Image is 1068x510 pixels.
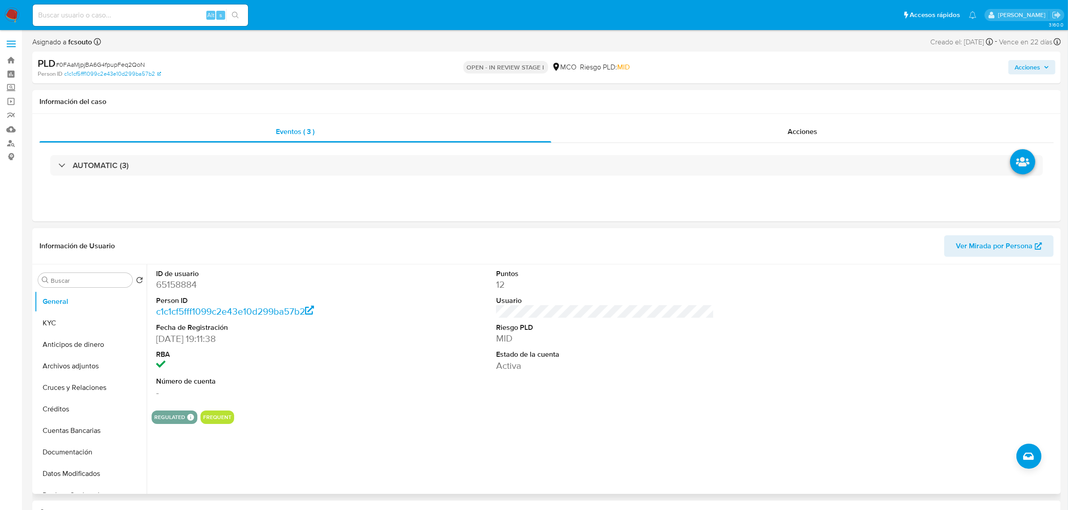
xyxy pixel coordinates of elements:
dt: Número de cuenta [156,376,374,386]
span: MID [618,62,630,72]
dt: RBA [156,350,374,359]
button: Anticipos de dinero [35,334,147,355]
b: fcsouto [66,37,92,47]
span: Vence en 22 días [999,37,1052,47]
span: Asignado a [32,37,92,47]
p: felipe.cayon@mercadolibre.com [998,11,1049,19]
button: Devices Geolocation [35,484,147,506]
span: s [219,11,222,19]
span: Accesos rápidos [910,10,960,20]
div: AUTOMATIC (3) [50,155,1043,176]
dd: 12 [496,278,714,291]
p: OPEN - IN REVIEW STAGE I [463,61,548,73]
dd: - [156,386,374,399]
b: PLD [38,56,56,70]
dt: Riesgo PLD [496,323,714,333]
button: Ver Mirada por Persona [944,235,1054,257]
dt: Person ID [156,296,374,306]
div: Creado el: [DATE] [930,36,993,48]
dd: 65158884 [156,278,374,291]
button: Cuentas Bancarias [35,420,147,441]
dt: ID de usuario [156,269,374,279]
dt: Fecha de Registración [156,323,374,333]
a: Notificaciones [969,11,976,19]
span: - [995,36,997,48]
dd: Activa [496,359,714,372]
button: Volver al orden por defecto [136,277,143,286]
dt: Puntos [496,269,714,279]
div: MCO [552,62,577,72]
a: Salir [1052,10,1061,20]
button: Cruces y Relaciones [35,377,147,398]
dt: Usuario [496,296,714,306]
a: c1c1cf5fff1099c2e43e10d299ba57b2 [156,305,314,318]
input: Buscar [51,277,129,285]
button: General [35,291,147,312]
input: Buscar usuario o caso... [33,9,248,21]
button: Acciones [1008,60,1055,74]
button: Datos Modificados [35,463,147,484]
button: Archivos adjuntos [35,355,147,377]
button: Buscar [42,277,49,284]
h3: AUTOMATIC (3) [73,160,129,170]
dd: [DATE] 19:11:38 [156,333,374,345]
button: KYC [35,312,147,334]
dd: MID [496,332,714,345]
span: Eventos ( 3 ) [276,126,314,137]
button: search-icon [226,9,244,22]
span: Alt [207,11,214,19]
button: Créditos [35,398,147,420]
span: # 0FAaMjpjBA6G4fpupFeq2QoN [56,60,145,69]
span: Acciones [788,126,817,137]
span: Riesgo PLD: [580,62,630,72]
b: Person ID [38,70,62,78]
a: c1c1cf5fff1099c2e43e10d299ba57b2 [64,70,161,78]
h1: Información del caso [39,97,1054,106]
button: Documentación [35,441,147,463]
span: Ver Mirada por Persona [956,235,1033,257]
h1: Información de Usuario [39,242,115,251]
span: Acciones [1015,60,1040,74]
dt: Estado de la cuenta [496,350,714,359]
